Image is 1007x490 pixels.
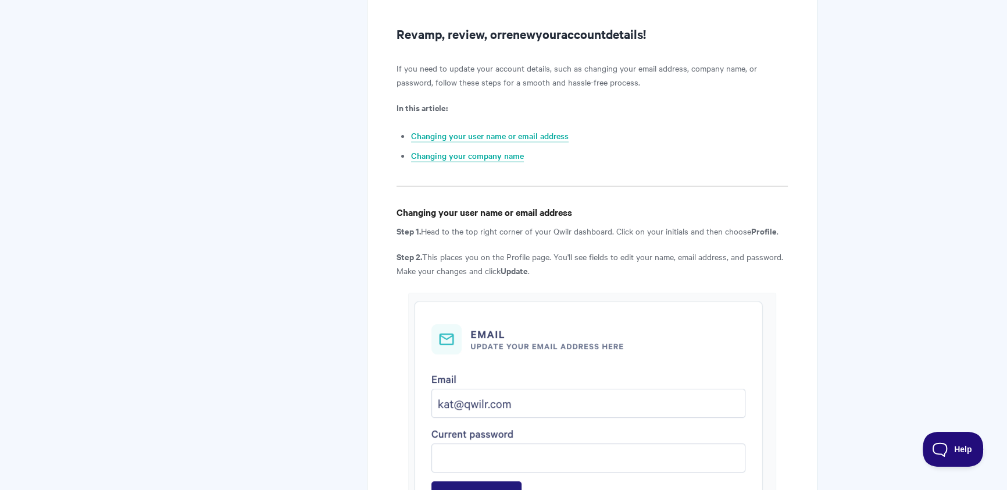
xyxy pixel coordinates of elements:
[751,225,777,237] strong: Profile
[411,150,524,162] a: Changing your company name
[501,264,528,276] strong: Update
[397,224,788,238] p: Head to the top right corner of your Qwilr dashboard. Click on your initials and then choose .
[411,130,569,143] a: Changing your user name or email address
[397,225,421,237] strong: Step 1.
[397,250,422,262] strong: Step 2.
[606,26,646,42] b: details!
[397,24,788,43] h2: renew account
[397,26,502,42] b: Revamp, review, or
[397,250,788,278] p: This places you on the Profile page. You'll see fields to edit your name, email address, and pass...
[397,61,788,89] p: If you need to update your account details, such as changing your email address, company name, or...
[923,432,984,467] iframe: Toggle Customer Support
[535,26,561,42] b: your
[397,205,788,219] h4: Changing your user name or email address
[397,101,448,113] b: In this article:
